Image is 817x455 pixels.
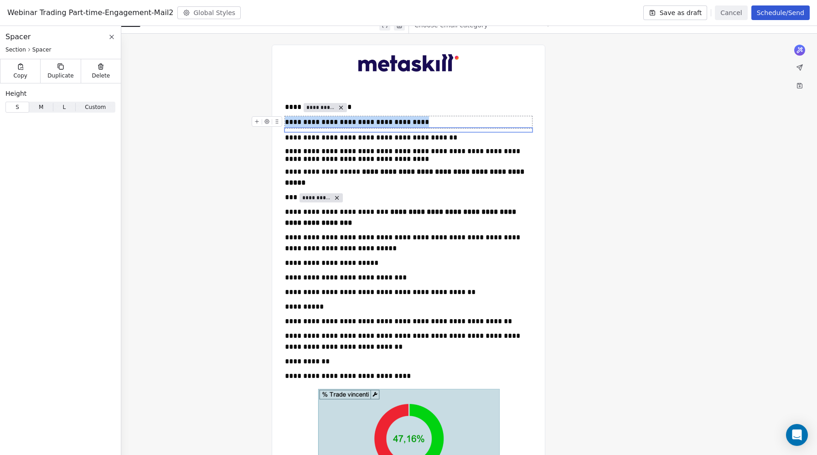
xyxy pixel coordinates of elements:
span: Duplicate [47,72,73,79]
span: L [63,103,66,111]
span: Spacer [5,31,31,42]
span: Custom [85,103,106,111]
button: Schedule/Send [751,5,810,20]
span: Webinar Trading Part-time-Engagement-Mail2 [7,7,174,18]
span: Section [5,46,26,53]
span: Spacer [32,46,52,53]
span: Copy [13,72,27,79]
div: Open Intercom Messenger [786,424,808,446]
span: M [39,103,43,111]
span: Height [5,89,26,98]
button: Global Styles [177,6,241,19]
button: Cancel [715,5,747,20]
button: Save as draft [643,5,708,20]
span: Delete [92,72,110,79]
